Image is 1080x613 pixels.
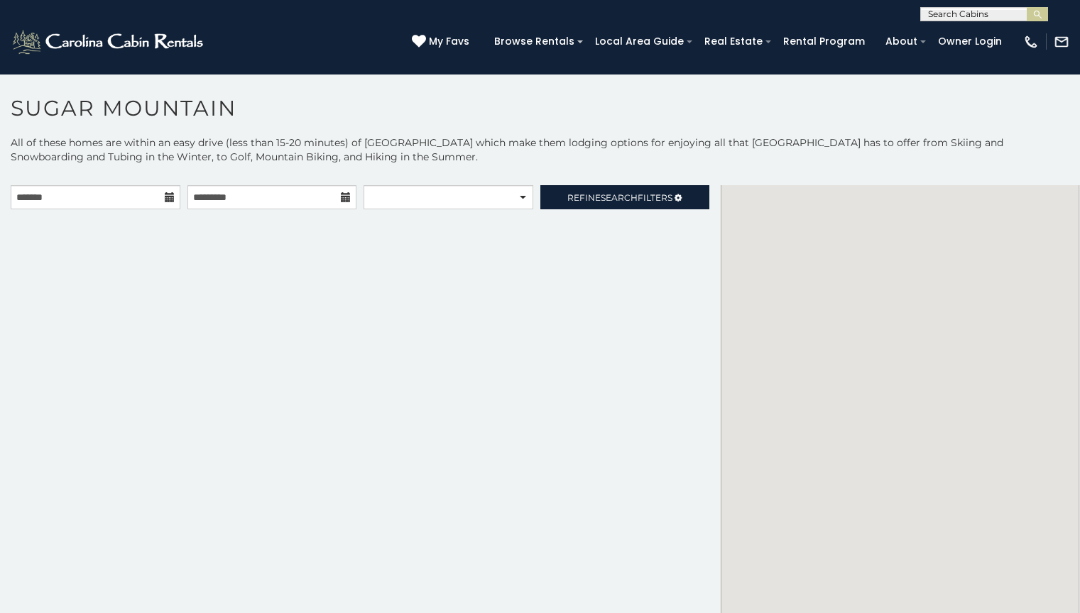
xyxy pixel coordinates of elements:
img: White-1-2.png [11,28,207,56]
span: Search [601,192,638,203]
a: Rental Program [776,31,872,53]
img: mail-regular-white.png [1054,34,1069,50]
span: Refine Filters [567,192,672,203]
a: My Favs [412,34,473,50]
img: phone-regular-white.png [1023,34,1039,50]
a: About [878,31,924,53]
a: Owner Login [931,31,1009,53]
a: Local Area Guide [588,31,691,53]
a: Browse Rentals [487,31,582,53]
span: My Favs [429,34,469,49]
a: Real Estate [697,31,770,53]
a: RefineSearchFilters [540,185,710,209]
